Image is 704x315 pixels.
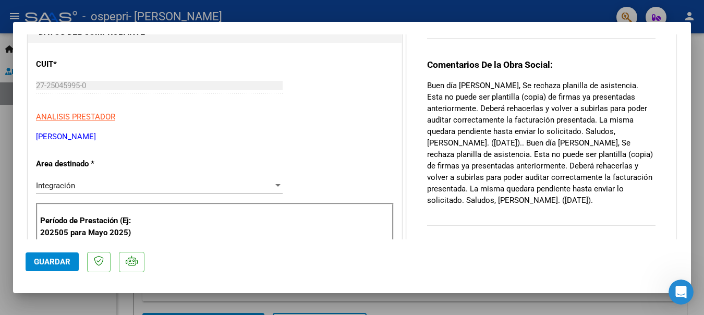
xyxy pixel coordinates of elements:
[34,257,70,266] span: Guardar
[36,112,115,122] span: ANALISIS PRESTADOR
[36,181,75,190] span: Integración
[427,80,656,206] p: Buen día [PERSON_NAME], Se rechaza planilla de asistencia. Esta no puede ser plantilla (copia) de...
[669,280,694,305] iframe: Intercom live chat
[36,158,143,170] p: Area destinado *
[39,27,145,37] strong: DATOS DEL COMPROBANTE
[427,59,553,70] strong: Comentarios De la Obra Social:
[36,58,143,70] p: CUIT
[36,131,394,143] p: [PERSON_NAME]
[40,215,145,238] p: Período de Prestación (Ej: 202505 para Mayo 2025)
[26,252,79,271] button: Guardar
